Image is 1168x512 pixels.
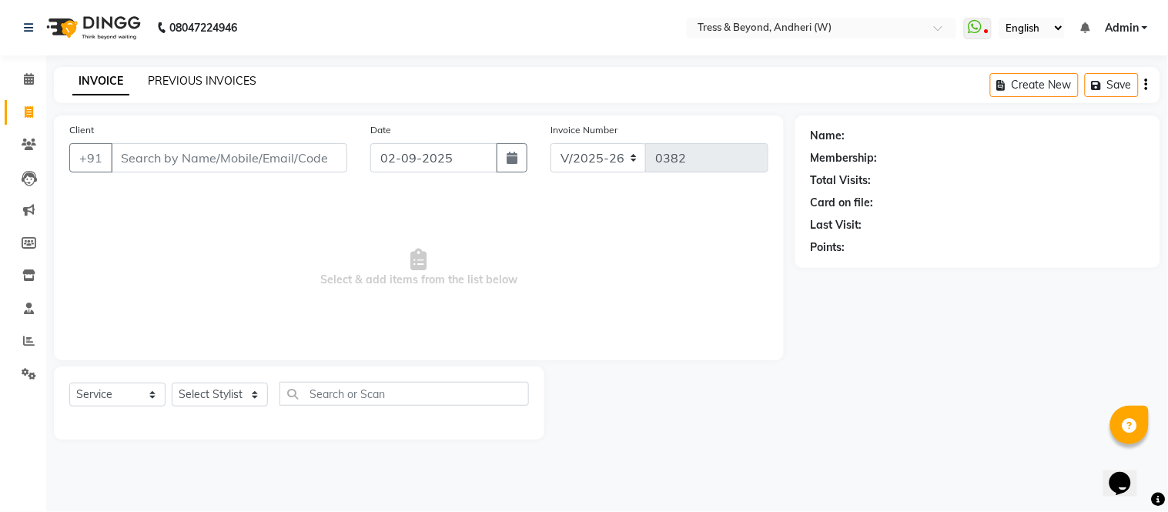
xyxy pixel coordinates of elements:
[111,143,347,172] input: Search by Name/Mobile/Email/Code
[69,143,112,172] button: +91
[990,73,1079,97] button: Create New
[811,172,872,189] div: Total Visits:
[69,123,94,137] label: Client
[811,239,845,256] div: Points:
[811,217,862,233] div: Last Visit:
[551,123,617,137] label: Invoice Number
[811,195,874,211] div: Card on file:
[1085,73,1139,97] button: Save
[1105,20,1139,36] span: Admin
[811,150,878,166] div: Membership:
[69,191,768,345] span: Select & add items from the list below
[1103,450,1153,497] iframe: chat widget
[370,123,391,137] label: Date
[169,6,237,49] b: 08047224946
[811,128,845,144] div: Name:
[148,74,256,88] a: PREVIOUS INVOICES
[72,68,129,95] a: INVOICE
[279,382,529,406] input: Search or Scan
[39,6,145,49] img: logo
